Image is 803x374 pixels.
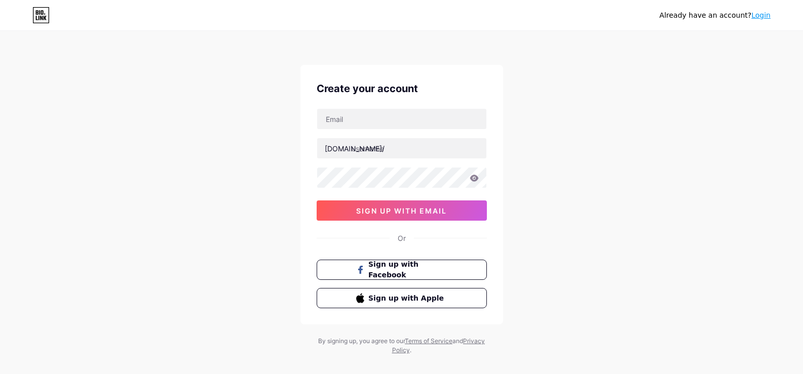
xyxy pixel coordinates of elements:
button: Sign up with Apple [317,288,487,308]
span: Sign up with Apple [368,293,447,304]
div: Already have an account? [660,10,771,21]
button: sign up with email [317,200,487,221]
span: sign up with email [356,206,447,215]
span: Sign up with Facebook [368,259,447,280]
input: username [317,138,486,158]
div: Create your account [317,81,487,96]
button: Sign up with Facebook [317,260,487,280]
input: Email [317,109,486,129]
a: Terms of Service [405,337,452,345]
div: [DOMAIN_NAME]/ [325,143,385,154]
a: Login [751,11,771,19]
div: Or [398,233,406,243]
div: By signing up, you agree to our and . [316,337,488,355]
